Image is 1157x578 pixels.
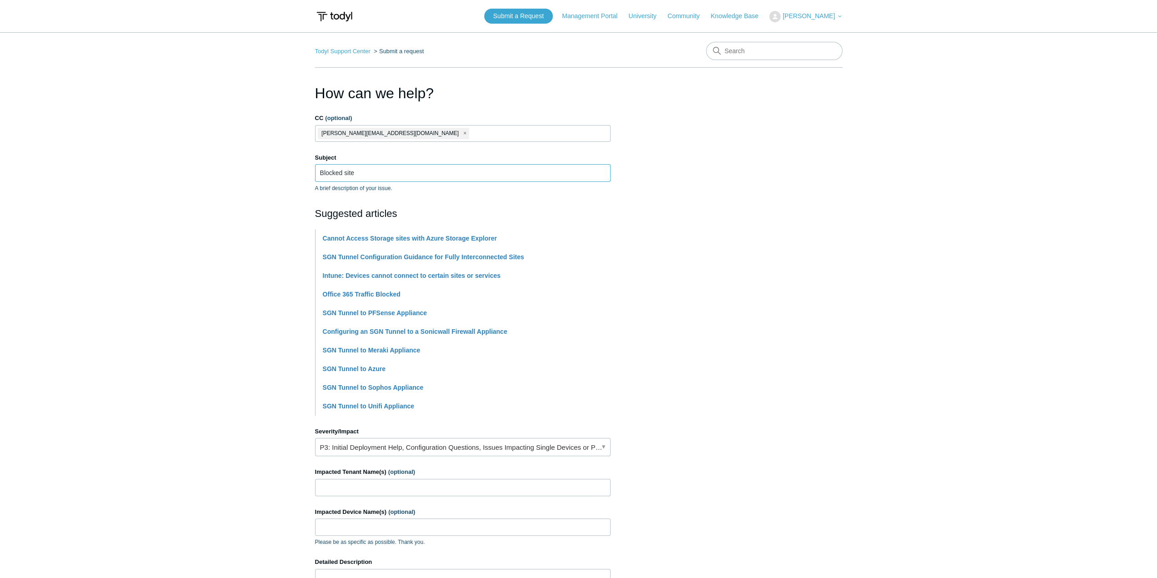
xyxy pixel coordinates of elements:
a: SGN Tunnel to PFSense Appliance [323,309,427,317]
span: (optional) [325,115,352,121]
label: CC [315,114,611,123]
a: Submit a Request [484,9,553,24]
a: Todyl Support Center [315,48,371,55]
h2: Suggested articles [315,206,611,221]
span: (optional) [388,468,415,475]
button: [PERSON_NAME] [769,11,842,22]
a: University [628,11,665,21]
span: [PERSON_NAME][EMAIL_ADDRESS][DOMAIN_NAME] [321,128,459,139]
li: Submit a request [372,48,424,55]
a: SGN Tunnel to Meraki Appliance [323,347,421,354]
span: [PERSON_NAME] [782,12,835,20]
label: Severity/Impact [315,427,611,436]
p: A brief description of your issue. [315,184,611,192]
p: Please be as specific as possible. Thank you. [315,538,611,546]
a: Intune: Devices cannot connect to certain sites or services [323,272,501,279]
label: Impacted Device Name(s) [315,508,611,517]
a: Community [667,11,709,21]
a: SGN Tunnel to Sophos Appliance [323,384,424,391]
a: Office 365 Traffic Blocked [323,291,401,298]
label: Impacted Tenant Name(s) [315,467,611,477]
a: Configuring an SGN Tunnel to a Sonicwall Firewall Appliance [323,328,507,335]
h1: How can we help? [315,82,611,104]
a: P3: Initial Deployment Help, Configuration Questions, Issues Impacting Single Devices or Past Out... [315,438,611,456]
span: (optional) [388,508,415,515]
li: Todyl Support Center [315,48,372,55]
img: Todyl Support Center Help Center home page [315,8,354,25]
a: SGN Tunnel Configuration Guidance for Fully Interconnected Sites [323,253,524,261]
label: Subject [315,153,611,162]
label: Detailed Description [315,558,611,567]
input: Search [706,42,842,60]
a: Management Portal [562,11,626,21]
span: close [463,128,466,139]
a: SGN Tunnel to Azure [323,365,386,372]
a: Cannot Access Storage sites with Azure Storage Explorer [323,235,497,242]
a: SGN Tunnel to Unifi Appliance [323,402,414,410]
a: Knowledge Base [711,11,767,21]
